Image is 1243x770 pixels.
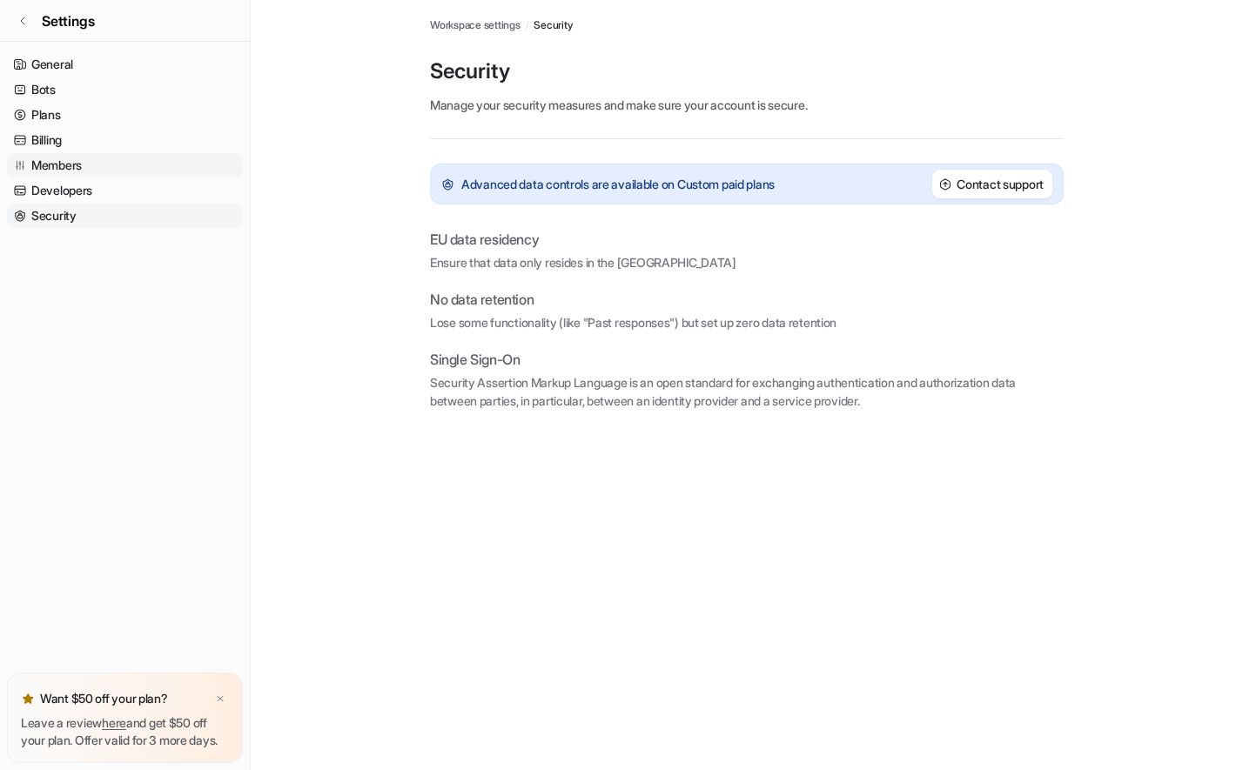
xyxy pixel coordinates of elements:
[42,10,95,31] span: Settings
[7,178,243,203] a: Developers
[932,170,1052,198] button: Contact support
[215,693,225,705] img: x
[430,57,1064,85] p: Security
[7,128,243,152] a: Billing
[430,17,521,33] a: Workspace settings
[430,253,1064,271] p: Ensure that data only resides in the [GEOGRAPHIC_DATA]
[7,153,243,177] a: Members
[957,175,1044,193] h2: Contact support
[7,103,243,127] a: Plans
[21,714,229,749] p: Leave a review and get $50 off your plan. Offer valid for 3 more days.
[430,373,1064,410] p: Security Assertion Markup Language is an open standard for exchanging authentication and authoriz...
[430,229,539,250] p: EU data residency
[7,52,243,77] a: General
[534,17,572,33] a: Security
[40,690,168,707] p: Want $50 off your plan?
[21,692,35,706] img: star
[102,715,126,730] a: here
[526,17,529,33] span: /
[430,289,1064,310] p: No data retention
[7,77,243,102] a: Bots
[430,313,1064,331] p: Lose some functionality (like "Past responses") but set up zero data retention
[430,96,1064,114] p: Manage your security measures and make sure your account is secure.
[461,175,775,193] p: Advanced data controls are available on Custom paid plans
[430,349,1064,370] p: Single Sign-On
[7,204,243,228] a: Security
